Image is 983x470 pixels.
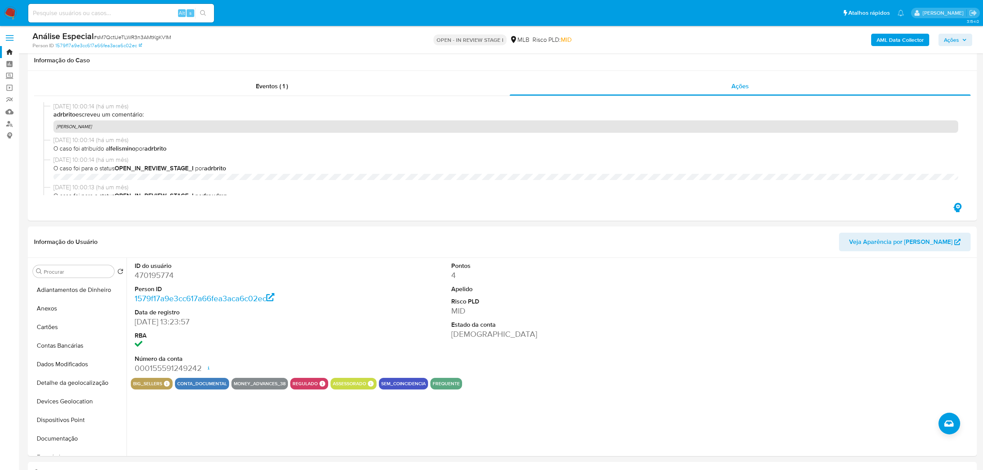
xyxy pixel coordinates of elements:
span: Eventos ( 1 ) [256,82,288,91]
dt: Person ID [135,285,338,293]
b: fraudmp [204,191,227,200]
dd: 4 [451,270,654,281]
b: Análise Especial [33,30,94,42]
button: Retornar ao pedido padrão [117,268,123,277]
button: assessorado [333,382,366,385]
span: [DATE] 10:00:13 (há um mês) [53,183,958,192]
input: Procurar [44,268,111,275]
button: big_sellers [133,382,162,385]
button: Adiantamentos de Dinheiro [30,281,127,299]
span: [DATE] 10:00:14 (há um mês) [53,102,958,111]
input: Pesquise usuários ou casos... [28,8,214,18]
dt: Data de registro [135,308,338,317]
dd: [DEMOGRAPHIC_DATA] [451,329,654,340]
span: Atalhos rápidos [848,9,890,17]
button: Contas Bancárias [30,336,127,355]
button: conta_documental [177,382,227,385]
span: Ações [944,34,959,46]
span: Veja Aparência por [PERSON_NAME] [849,233,952,251]
b: Person ID [33,42,54,49]
button: Veja Aparência por [PERSON_NAME] [839,233,971,251]
span: O caso foi atribuído a por [53,144,958,153]
div: MLB [510,36,529,44]
a: 1579f17a9e3cc617a66fea3aca6c02ec [135,293,274,304]
button: Anexos [30,299,127,318]
p: escreveu um comentário: [53,110,958,119]
dt: Apelido [451,285,654,293]
p: [PERSON_NAME] [53,120,958,133]
b: OPEN_IN_REVIEW_STAGE_I [115,164,194,173]
b: adrbrito [144,144,166,153]
dt: Risco PLD [451,297,654,306]
button: Detalhe da geolocalização [30,374,127,392]
b: OPEN_IN_REVIEW_STAGE_I [115,191,194,200]
button: Procurar [36,268,42,274]
span: [DATE] 10:00:14 (há um mês) [53,156,958,164]
span: # sM7QctUeTLWR3n3AMtKgKV1M [94,33,171,41]
a: Notificações [897,10,904,16]
button: Documentação [30,429,127,448]
dd: MID [451,305,654,316]
span: O caso foi para o status por [53,164,958,173]
dd: 470195774 [135,270,338,281]
span: Alt [179,9,185,17]
button: Cartões [30,318,127,336]
dt: Número da conta [135,355,338,363]
p: laisa.felismino@mercadolivre.com [923,9,966,17]
dd: [DATE] 13:23:57 [135,316,338,327]
dt: Pontos [451,262,654,270]
b: adrbrito [53,110,75,119]
h1: Informação do Usuário [34,238,98,246]
span: Risco PLD: [533,36,572,44]
dt: Estado da conta [451,321,654,329]
a: Sair [969,9,977,17]
span: Ações [731,82,749,91]
b: adrbrito [204,164,226,173]
b: AML Data Collector [877,34,924,46]
b: lfelismino [109,144,135,153]
span: [DATE] 10:00:14 (há um mês) [53,136,958,144]
a: 1579f17a9e3cc617a66fea3aca6c02ec [55,42,142,49]
dt: ID do usuário [135,262,338,270]
p: OPEN - IN REVIEW STAGE I [433,34,507,45]
span: O caso foi para o status por [53,192,958,200]
button: AML Data Collector [871,34,929,46]
span: s [189,9,192,17]
dd: 000155591249242 [135,363,338,374]
button: Empréstimos [30,448,127,467]
h1: Informação do Caso [34,57,971,64]
button: search-icon [195,8,211,19]
button: money_advances_38 [234,382,286,385]
button: regulado [293,382,318,385]
button: Dados Modificados [30,355,127,374]
button: sem_coincidencia [381,382,426,385]
button: frequente [433,382,460,385]
button: Devices Geolocation [30,392,127,411]
dt: RBA [135,331,338,340]
span: MID [561,35,572,44]
button: Dispositivos Point [30,411,127,429]
button: Ações [938,34,972,46]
